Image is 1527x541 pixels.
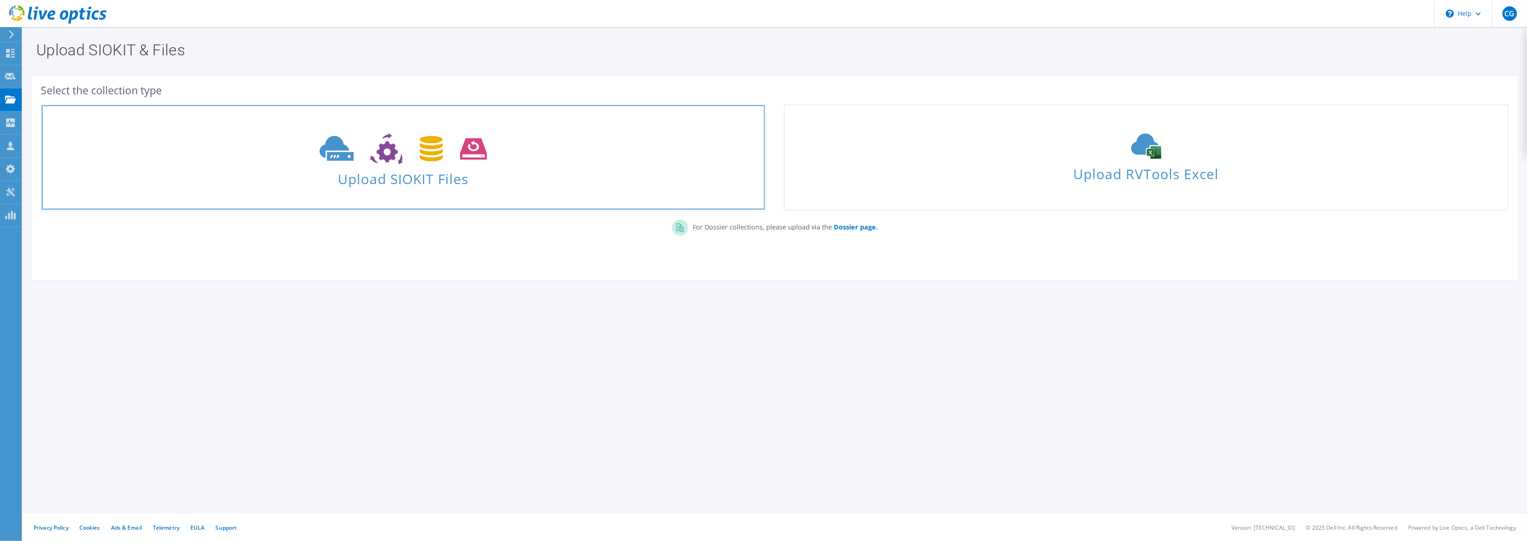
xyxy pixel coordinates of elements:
p: For Dossier collections, please upload via the [688,219,878,232]
a: Ads & Email [111,524,142,531]
a: Support [215,524,237,531]
a: Dossier page. [832,223,878,231]
svg: \n [1446,10,1454,18]
li: © 2025 Dell Inc. All Rights Reserved [1306,524,1397,531]
h1: Upload SIOKIT & Files [36,42,1509,58]
div: Select the collection type [41,85,1509,95]
span: Upload SIOKIT Files [42,166,765,186]
a: Cookies [79,524,100,531]
li: Powered by Live Optics, a Dell Technology [1408,524,1516,531]
b: Dossier page. [834,223,878,231]
a: Upload SIOKIT Files [41,104,766,210]
span: CG [1503,6,1517,21]
a: Privacy Policy [34,524,68,531]
a: Telemetry [153,524,180,531]
a: Upload RVTools Excel [784,104,1509,210]
li: Version: [TECHNICAL_ID] [1231,524,1295,531]
a: EULA [190,524,204,531]
span: Upload RVTools Excel [785,162,1508,181]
